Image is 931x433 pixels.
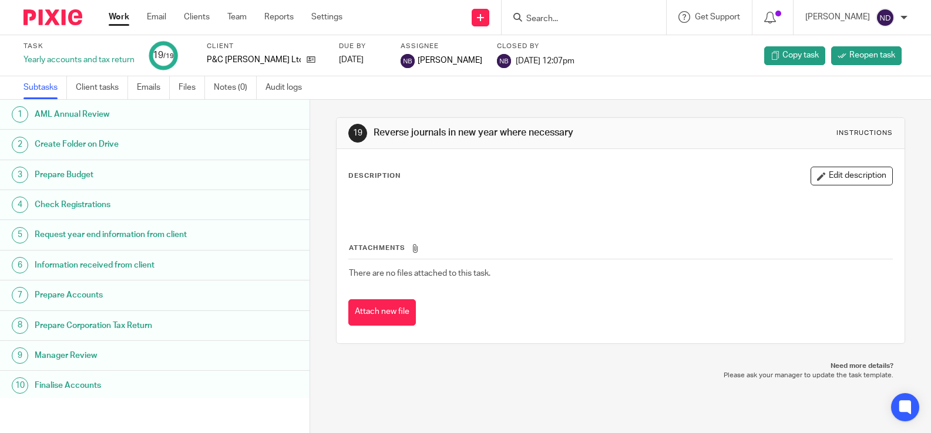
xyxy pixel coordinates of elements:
div: 4 [12,197,28,213]
a: Client tasks [76,76,128,99]
h1: Manager Review [35,347,210,364]
label: Due by [339,42,386,51]
a: Emails [137,76,170,99]
div: Yearly accounts and tax return [23,54,135,66]
img: Pixie [23,9,82,25]
h1: Information received from client [35,256,210,274]
a: Team [227,11,247,23]
a: Audit logs [265,76,311,99]
label: Closed by [497,42,574,51]
p: [PERSON_NAME] [805,11,870,23]
button: Attach new file [348,299,416,326]
label: Assignee [401,42,482,51]
h1: Prepare Corporation Tax Return [35,317,210,334]
span: Copy task [782,49,819,61]
a: Subtasks [23,76,67,99]
span: Get Support [695,13,740,21]
div: 7 [12,287,28,303]
h1: Finalise Accounts [35,377,210,394]
p: Please ask your manager to update the task template. [348,371,893,380]
p: Need more details? [348,361,893,371]
a: Email [147,11,166,23]
div: 8 [12,317,28,334]
h1: Request year end information from client [35,226,210,243]
img: svg%3E [401,54,415,68]
h1: Create Folder on Drive [35,136,210,153]
img: svg%3E [876,8,895,27]
h1: Check Registrations [35,196,210,214]
button: Edit description [811,167,893,185]
p: P&C [PERSON_NAME] Ltd [207,54,301,66]
a: Reopen task [831,46,902,65]
div: Instructions [836,128,893,138]
div: 6 [12,257,28,273]
input: Search [525,14,631,25]
span: Attachments [349,245,405,251]
a: Work [109,11,129,23]
div: 19 [153,49,174,62]
h1: Prepare Budget [35,166,210,184]
div: 10 [12,377,28,394]
a: Clients [184,11,210,23]
label: Task [23,42,135,51]
div: 5 [12,227,28,243]
a: Settings [311,11,342,23]
div: 19 [348,124,367,143]
h1: Reverse journals in new year where necessary [374,127,646,139]
span: There are no files attached to this task. [349,269,490,278]
div: 2 [12,137,28,153]
span: Reopen task [849,49,895,61]
a: Notes (0) [214,76,257,99]
a: Reports [264,11,294,23]
span: [PERSON_NAME] [418,55,482,66]
div: 1 [12,106,28,123]
h1: AML Annual Review [35,106,210,123]
div: 3 [12,167,28,183]
img: svg%3E [497,54,511,68]
p: Description [348,171,401,181]
div: [DATE] [339,54,386,66]
a: Copy task [764,46,825,65]
h1: Prepare Accounts [35,286,210,304]
a: Files [179,76,205,99]
label: Client [207,42,324,51]
span: [DATE] 12:07pm [516,56,574,65]
small: /19 [163,53,174,59]
div: 9 [12,347,28,364]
